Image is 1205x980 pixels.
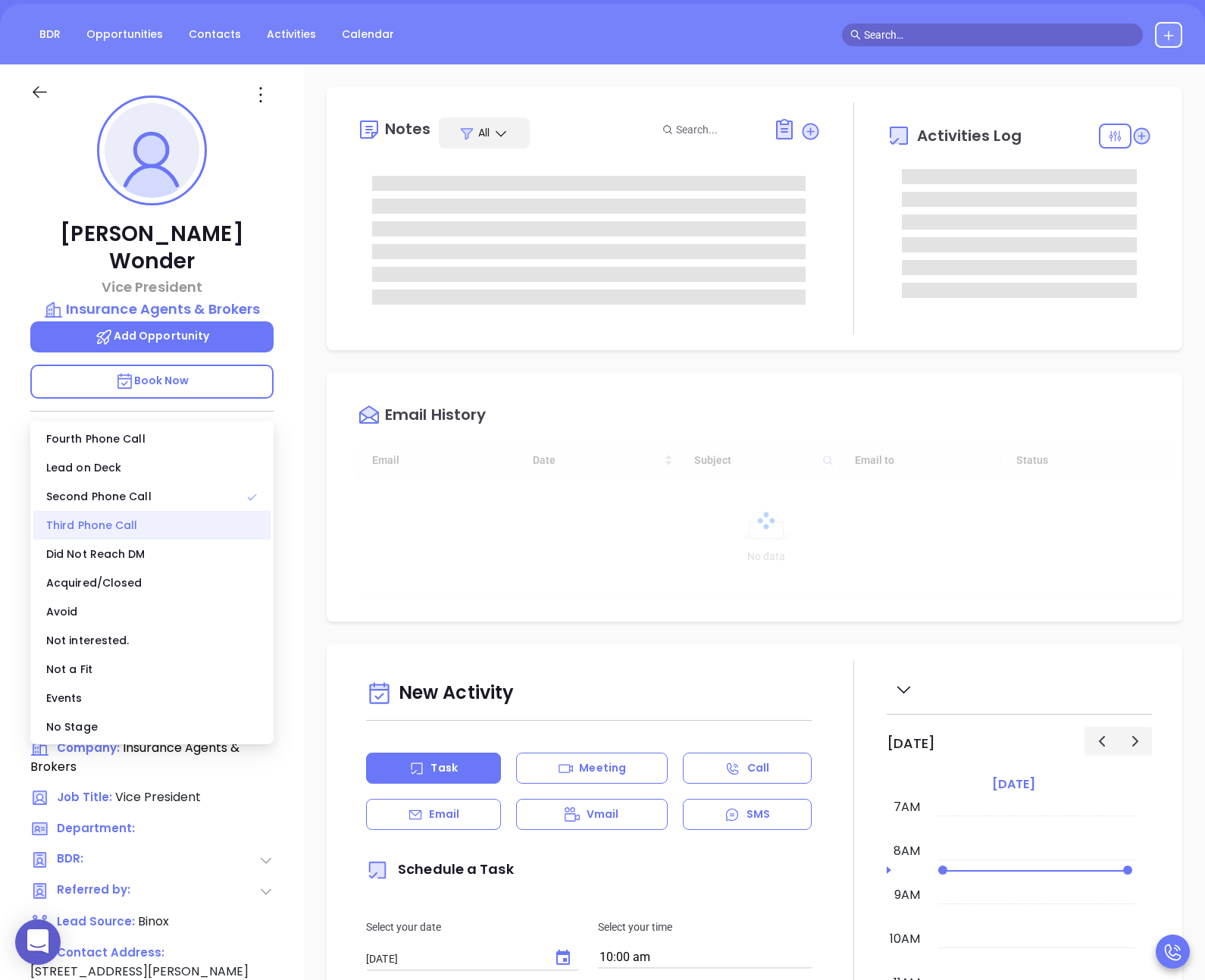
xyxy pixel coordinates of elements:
[478,125,490,140] span: All
[33,684,271,712] div: Events
[30,221,274,275] p: [PERSON_NAME] Wonder
[430,760,457,776] p: Task
[57,789,112,805] span: Job Title:
[548,943,578,973] button: Choose date, selected date is Aug 26, 2025
[887,735,935,752] h2: [DATE]
[429,806,459,822] p: Email
[747,760,769,776] p: Call
[33,511,271,540] div: Third Phone Call
[33,540,271,568] div: Did Not Reach DM
[864,27,1135,43] input: Search…
[57,740,120,756] span: Company:
[385,121,431,136] div: Notes
[30,739,239,775] span: Insurance Agents & Brokers
[850,30,861,40] span: search
[180,22,250,47] a: Contacts
[587,806,619,822] p: Vmail
[33,568,271,597] div: Acquired/Closed
[138,913,169,930] span: Binox
[366,919,580,935] p: Select your date
[30,22,70,47] a: BDR
[746,806,770,822] p: SMS
[33,597,271,626] div: Avoid
[33,424,271,453] div: Fourth Phone Call
[57,913,135,929] span: Lead Source:
[1084,727,1119,755] button: Previous day
[115,788,201,806] span: Vice President
[57,944,164,960] span: Contact Address:
[676,121,756,138] input: Search...
[366,859,514,878] span: Schedule a Task
[33,626,271,655] div: Not interested.
[33,453,271,482] div: Lead on Deck
[30,299,274,320] a: Insurance Agents & Brokers
[989,774,1038,795] a: [DATE]
[57,820,135,836] span: Department:
[366,951,542,966] input: MM/DD/YYYY
[917,128,1021,143] span: Activities Log
[598,919,812,935] p: Select your time
[105,103,199,198] img: profile-user
[579,760,626,776] p: Meeting
[77,22,172,47] a: Opportunities
[33,655,271,684] div: Not a Fit
[258,22,325,47] a: Activities
[366,675,812,713] div: New Activity
[33,482,271,511] div: Second Phone Call
[385,407,486,427] div: Email History
[30,277,274,297] p: Vice President
[891,886,923,904] div: 9am
[33,712,271,741] div: No Stage
[57,850,136,869] span: BDR:
[887,930,923,948] div: 10am
[890,798,923,816] div: 7am
[333,22,403,47] a: Calendar
[115,373,189,388] span: Book Now
[890,842,923,860] div: 8am
[57,881,136,900] span: Referred by:
[1118,727,1152,755] button: Next day
[95,328,210,343] span: Add Opportunity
